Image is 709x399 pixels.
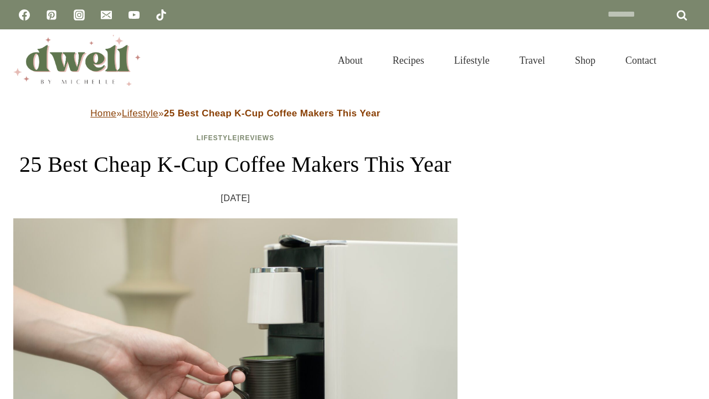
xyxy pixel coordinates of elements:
[378,41,439,80] a: Recipes
[323,41,671,80] nav: Primary Navigation
[560,41,610,80] a: Shop
[68,4,90,26] a: Instagram
[323,41,378,80] a: About
[677,51,696,70] button: View Search Form
[90,108,116,119] a: Home
[150,4,172,26] a: TikTok
[197,134,238,142] a: Lifestyle
[221,190,250,207] time: [DATE]
[13,148,458,181] h1: 25 Best Cheap K-Cup Coffee Makers This Year
[610,41,671,80] a: Contact
[197,134,274,142] span: |
[122,108,158,119] a: Lifestyle
[13,4,35,26] a: Facebook
[240,134,274,142] a: Reviews
[13,35,141,86] img: DWELL by michelle
[439,41,505,80] a: Lifestyle
[123,4,145,26] a: YouTube
[95,4,117,26] a: Email
[40,4,63,26] a: Pinterest
[505,41,560,80] a: Travel
[90,108,381,119] span: » »
[164,108,381,119] strong: 25 Best Cheap K-Cup Coffee Makers This Year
